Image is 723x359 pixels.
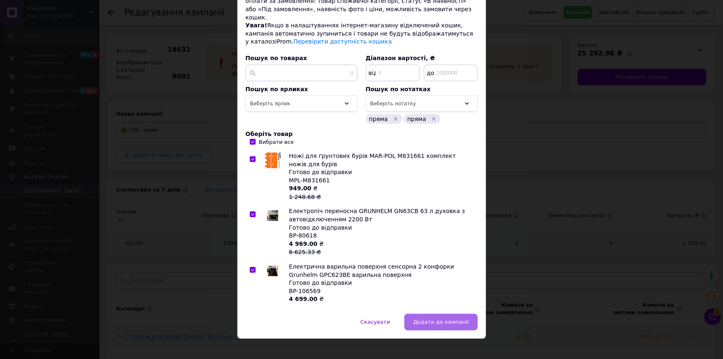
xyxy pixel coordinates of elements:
b: 4 699.00 [289,296,318,302]
svg: Видалити мітку [392,116,399,122]
span: Діапазон вартості, ₴ [366,55,435,61]
b: 949.00 [289,185,312,192]
span: 6 625.33 ₴ [289,249,322,255]
span: Пошук по ярликах [246,86,308,92]
span: Ножі для ґрунтових бурів MAR-POL M831661 комплект ножів для бурів [289,153,456,167]
span: Увага! [246,22,267,29]
svg: Видалити мітку [430,116,437,122]
span: 6 024.36 ₴ [289,304,322,311]
button: Скасувати [352,314,399,330]
img: Електрична варильна поверхня сенсорна 2 конфорки Grunhelm GPC623BE варильна поверхня [264,266,281,277]
div: Вибрати все [259,138,294,146]
span: MPL-M831661 [289,177,330,184]
span: Електропіч переносна GRUNHELM GN63СВ 63 л духовка з автовідключенням 2200 Вт [289,208,465,223]
span: Виберіть ярлик [250,101,290,107]
div: ₴ [289,184,473,201]
span: пряма [369,116,388,122]
span: Скасувати [360,319,390,325]
span: Оберіть товар [246,131,293,137]
div: Готово до відправки [289,168,473,177]
span: від [367,69,377,77]
span: Пошук по нотатках [366,86,431,92]
a: Перевірити доступність кошика [293,38,392,45]
span: Виберіть нотатку [370,101,416,107]
span: Додати до кампанії [413,319,469,325]
div: ₴ [289,240,473,257]
input: 0 [366,65,420,81]
div: Готово до відправки [289,279,473,287]
input: 1000000 [424,65,478,81]
span: Пошук по товарах [246,55,307,61]
div: Готово до відправки [289,224,473,232]
img: Електропіч переносна GRUNHELM GN63СВ 63 л духовка з автовідключенням 2200 Вт [264,210,281,221]
span: BP-106569 [289,288,321,294]
b: 4 969.00 [289,240,318,247]
span: Електрична варильна поверхня сенсорна 2 конфорки Grunhelm GPC623BE варильна поверхня [289,263,455,278]
span: до [425,69,435,77]
img: Ножі для ґрунтових бурів MAR-POL M831661 комплект ножів для бурів [264,152,281,169]
div: Якщо в налаштуваннях інтернет-магазину відключений кошик, кампанія автоматично зупиниться і товар... [246,22,478,46]
span: BP-80618 [289,232,317,239]
span: 1 248.68 ₴ [289,194,322,200]
span: пряма [407,116,426,122]
button: Додати до кампанії [404,314,477,330]
div: ₴ [289,295,473,312]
